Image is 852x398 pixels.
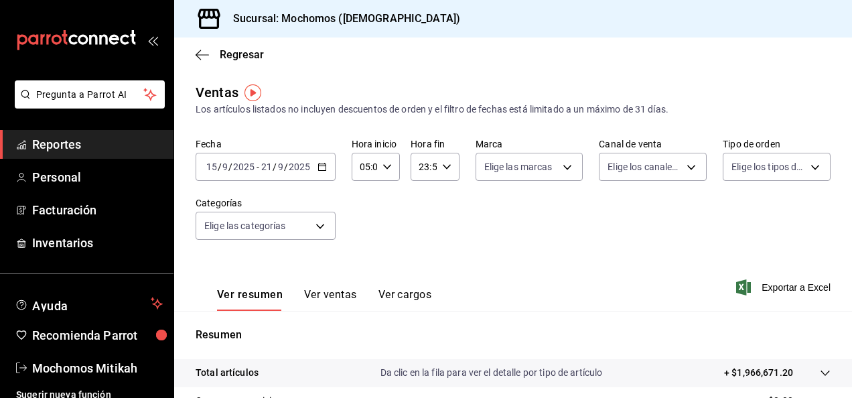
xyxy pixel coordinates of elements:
[284,161,288,172] span: /
[220,48,264,61] span: Regresar
[196,198,336,208] label: Categorías
[32,168,163,186] span: Personal
[352,139,400,149] label: Hora inicio
[32,234,163,252] span: Inventarios
[476,139,583,149] label: Marca
[244,84,261,101] img: Tooltip marker
[288,161,311,172] input: ----
[599,139,707,149] label: Canal de venta
[9,97,165,111] a: Pregunta a Parrot AI
[217,288,283,311] button: Ver resumen
[731,160,806,174] span: Elige los tipos de orden
[608,160,682,174] span: Elige los canales de venta
[196,82,238,103] div: Ventas
[411,139,459,149] label: Hora fin
[32,326,163,344] span: Recomienda Parrot
[378,288,432,311] button: Ver cargos
[273,161,277,172] span: /
[32,135,163,153] span: Reportes
[261,161,273,172] input: --
[147,35,158,46] button: open_drawer_menu
[196,139,336,149] label: Fecha
[724,366,793,380] p: + $1,966,671.20
[739,279,831,295] button: Exportar a Excel
[196,48,264,61] button: Regresar
[196,327,831,343] p: Resumen
[196,103,831,117] div: Los artículos listados no incluyen descuentos de orden y el filtro de fechas está limitado a un m...
[304,288,357,311] button: Ver ventas
[380,366,603,380] p: Da clic en la fila para ver el detalle por tipo de artículo
[217,288,431,311] div: navigation tabs
[204,219,286,233] span: Elige las categorías
[32,295,145,312] span: Ayuda
[232,161,255,172] input: ----
[222,161,228,172] input: --
[723,139,831,149] label: Tipo de orden
[218,161,222,172] span: /
[484,160,553,174] span: Elige las marcas
[257,161,259,172] span: -
[206,161,218,172] input: --
[15,80,165,109] button: Pregunta a Parrot AI
[196,366,259,380] p: Total artículos
[36,88,144,102] span: Pregunta a Parrot AI
[222,11,460,27] h3: Sucursal: Mochomos ([DEMOGRAPHIC_DATA])
[32,201,163,219] span: Facturación
[277,161,284,172] input: --
[228,161,232,172] span: /
[32,359,163,377] span: Mochomos Mitikah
